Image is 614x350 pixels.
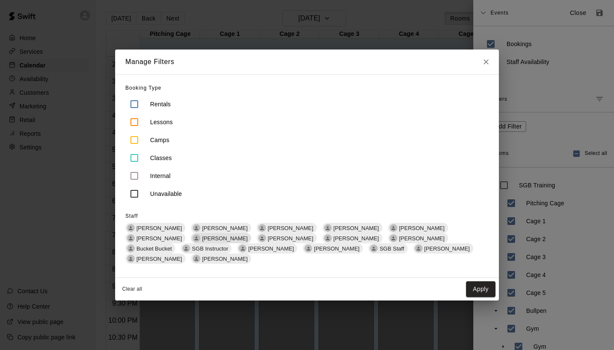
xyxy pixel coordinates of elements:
[322,233,382,243] div: [PERSON_NAME]
[322,223,382,233] div: [PERSON_NAME]
[239,245,246,252] div: Mike Livoti
[421,245,473,252] span: [PERSON_NAME]
[258,234,266,242] div: Eddy Milian
[150,172,171,180] p: Internal
[182,245,190,252] div: SGB Instructor
[413,243,473,254] div: [PERSON_NAME]
[193,224,200,232] div: Brandon Brader
[303,243,363,254] div: [PERSON_NAME]
[370,245,378,252] div: SGB Staff
[237,243,297,254] div: [PERSON_NAME]
[133,225,185,231] span: [PERSON_NAME]
[127,255,135,262] div: Jeff Sharkey
[193,234,200,242] div: Nate Betances
[181,243,232,254] div: SGB Instructor
[376,245,408,252] span: SGB Staff
[199,235,251,242] span: [PERSON_NAME]
[125,223,185,233] div: [PERSON_NAME]
[330,225,382,231] span: [PERSON_NAME]
[304,245,312,252] div: Jessica Garceau
[415,245,423,252] div: Joe Ferro
[478,50,494,74] button: Close
[466,281,495,297] button: Apply
[127,245,135,252] div: Bucket Bucket
[245,245,297,252] span: [PERSON_NAME]
[133,235,185,242] span: [PERSON_NAME]
[324,224,332,232] div: Vineet Begwani
[396,225,448,231] span: [PERSON_NAME]
[258,224,266,232] div: Lorenzo Ariotti
[115,50,185,74] h2: Manage Filters
[199,225,251,231] span: [PERSON_NAME]
[133,256,185,262] span: [PERSON_NAME]
[264,235,317,242] span: [PERSON_NAME]
[390,224,397,232] div: Kevin Lee
[125,254,185,264] div: [PERSON_NAME]
[390,234,397,242] div: Darin Downs
[199,256,251,262] span: [PERSON_NAME]
[125,85,162,91] span: Booking Type
[150,136,169,144] p: Camps
[127,234,135,242] div: Rachel Frankhouser
[396,235,448,242] span: [PERSON_NAME]
[188,245,232,252] span: SGB Instructor
[125,213,138,219] span: Staff
[133,245,175,252] span: Bucket Bucket
[150,118,173,126] p: Lessons
[150,100,171,108] p: Rentals
[330,235,382,242] span: [PERSON_NAME]
[119,282,146,296] button: Clear all
[193,255,200,262] div: Shaun Garceau
[127,224,135,232] div: Landon Lowe
[388,223,448,233] div: [PERSON_NAME]
[257,223,317,233] div: [PERSON_NAME]
[257,233,317,243] div: [PERSON_NAME]
[150,154,172,162] p: Classes
[264,225,317,231] span: [PERSON_NAME]
[125,233,185,243] div: [PERSON_NAME]
[388,233,448,243] div: [PERSON_NAME]
[324,234,332,242] div: Robert Andino
[150,190,182,198] p: Unavailable
[368,243,408,254] div: SGB Staff
[191,233,251,243] div: [PERSON_NAME]
[191,223,251,233] div: [PERSON_NAME]
[310,245,363,252] span: [PERSON_NAME]
[125,243,175,254] div: Bucket Bucket
[191,254,251,264] div: [PERSON_NAME]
